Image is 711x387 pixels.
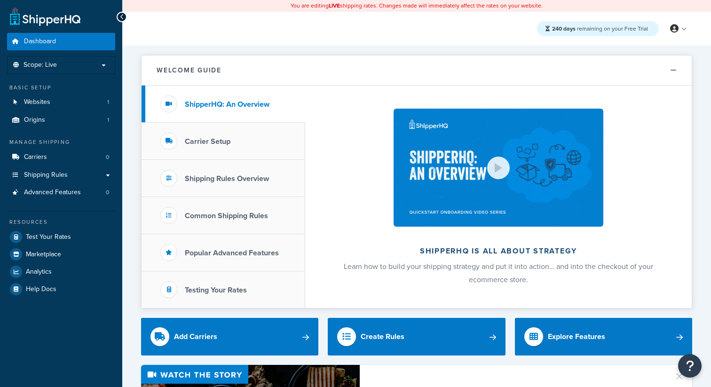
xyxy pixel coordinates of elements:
[7,218,115,226] div: Resources
[328,318,505,355] a: Create Rules
[515,318,692,355] a: Explore Features
[24,171,68,179] span: Shipping Rules
[7,94,115,111] li: Websites
[678,354,702,378] button: Open Resource Center
[7,166,115,184] a: Shipping Rules
[7,111,115,129] a: Origins1
[552,24,576,33] strong: 240 days
[24,98,50,106] span: Websites
[24,189,81,197] span: Advanced Features
[7,184,115,201] a: Advanced Features0
[7,149,115,166] a: Carriers0
[185,286,247,294] h3: Testing Your Rates
[7,229,115,245] a: Test Your Rates
[185,137,230,146] h3: Carrier Setup
[24,38,56,46] span: Dashboard
[24,153,47,161] span: Carriers
[185,212,268,220] h3: Common Shipping Rules
[174,330,217,343] div: Add Carriers
[552,24,648,33] span: remaining on your Free Trial
[7,111,115,129] li: Origins
[344,261,653,285] span: Learn how to build your shipping strategy and put it into action… and into the checkout of your e...
[7,94,115,111] a: Websites1
[329,1,340,10] b: LIVE
[26,233,71,241] span: Test Your Rates
[185,249,279,257] h3: Popular Advanced Features
[107,116,109,124] span: 1
[107,98,109,106] span: 1
[26,268,52,276] span: Analytics
[157,67,221,74] h2: Welcome Guide
[7,149,115,166] li: Carriers
[330,247,667,255] h2: ShipperHQ is all about strategy
[141,318,318,355] a: Add Carriers
[24,116,45,124] span: Origins
[24,61,57,69] span: Scope: Live
[106,153,109,161] span: 0
[26,251,61,259] span: Marketplace
[7,84,115,92] div: Basic Setup
[7,263,115,280] a: Analytics
[7,33,115,50] a: Dashboard
[7,184,115,201] li: Advanced Features
[185,100,269,109] h3: ShipperHQ: An Overview
[7,281,115,298] a: Help Docs
[361,330,404,343] div: Create Rules
[7,246,115,263] a: Marketplace
[142,55,692,86] button: Welcome Guide
[394,109,603,227] img: ShipperHQ is all about strategy
[548,330,605,343] div: Explore Features
[7,138,115,146] div: Manage Shipping
[106,189,109,197] span: 0
[185,174,269,183] h3: Shipping Rules Overview
[26,285,56,293] span: Help Docs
